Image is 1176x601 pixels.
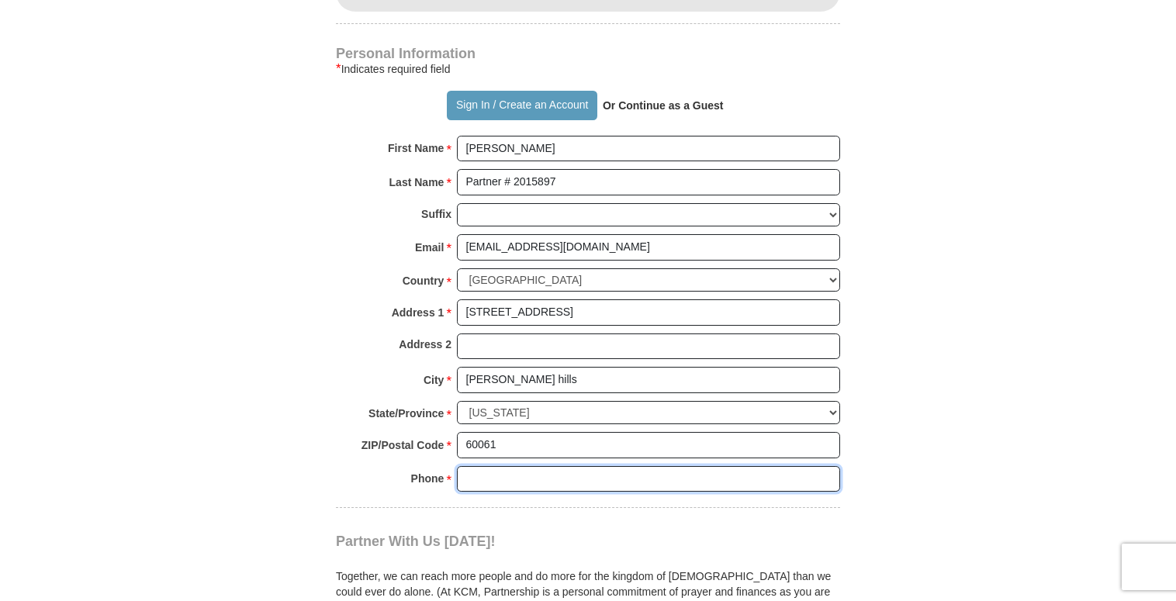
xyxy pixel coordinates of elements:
[403,270,444,292] strong: Country
[389,171,444,193] strong: Last Name
[447,91,597,120] button: Sign In / Create an Account
[388,137,444,159] strong: First Name
[424,369,444,391] strong: City
[368,402,444,424] strong: State/Province
[603,99,724,112] strong: Or Continue as a Guest
[415,237,444,258] strong: Email
[336,60,840,78] div: Indicates required field
[399,333,451,355] strong: Address 2
[411,468,444,489] strong: Phone
[421,203,451,225] strong: Suffix
[361,434,444,456] strong: ZIP/Postal Code
[336,534,496,549] span: Partner With Us [DATE]!
[392,302,444,323] strong: Address 1
[336,47,840,60] h4: Personal Information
